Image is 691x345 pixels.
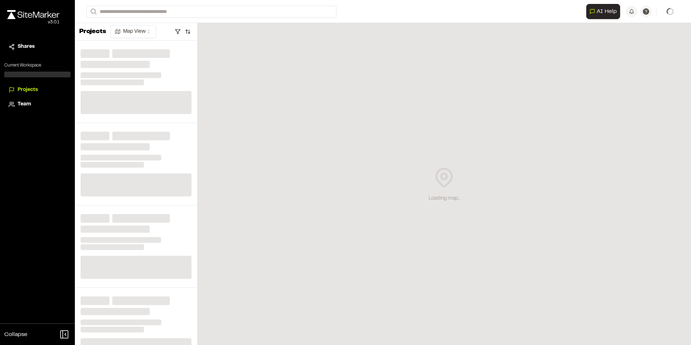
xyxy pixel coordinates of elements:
[18,43,35,51] span: Shares
[79,27,106,37] p: Projects
[429,195,460,203] div: Loading map...
[7,10,59,19] img: rebrand.png
[9,43,66,51] a: Shares
[18,86,38,94] span: Projects
[9,86,66,94] a: Projects
[4,330,27,339] span: Collapse
[4,62,71,69] p: Current Workspace
[7,19,59,26] div: Oh geez...please don't...
[586,4,620,19] button: Open AI Assistant
[86,6,99,18] button: Search
[597,7,617,16] span: AI Help
[586,4,623,19] div: Open AI Assistant
[9,100,66,108] a: Team
[18,100,31,108] span: Team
